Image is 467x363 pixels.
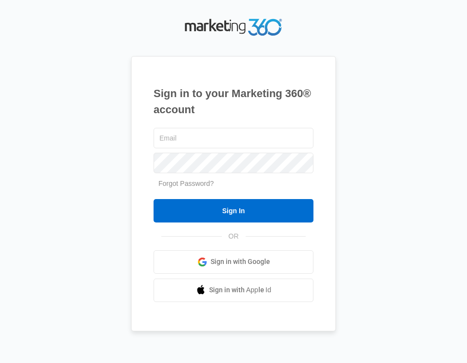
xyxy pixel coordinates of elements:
[222,231,246,242] span: OR
[158,180,214,187] a: Forgot Password?
[154,199,313,222] input: Sign In
[154,128,313,148] input: Email
[154,250,313,274] a: Sign in with Google
[209,285,272,295] span: Sign in with Apple Id
[211,257,270,267] span: Sign in with Google
[154,279,313,302] a: Sign in with Apple Id
[154,85,313,118] h1: Sign in to your Marketing 360® account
